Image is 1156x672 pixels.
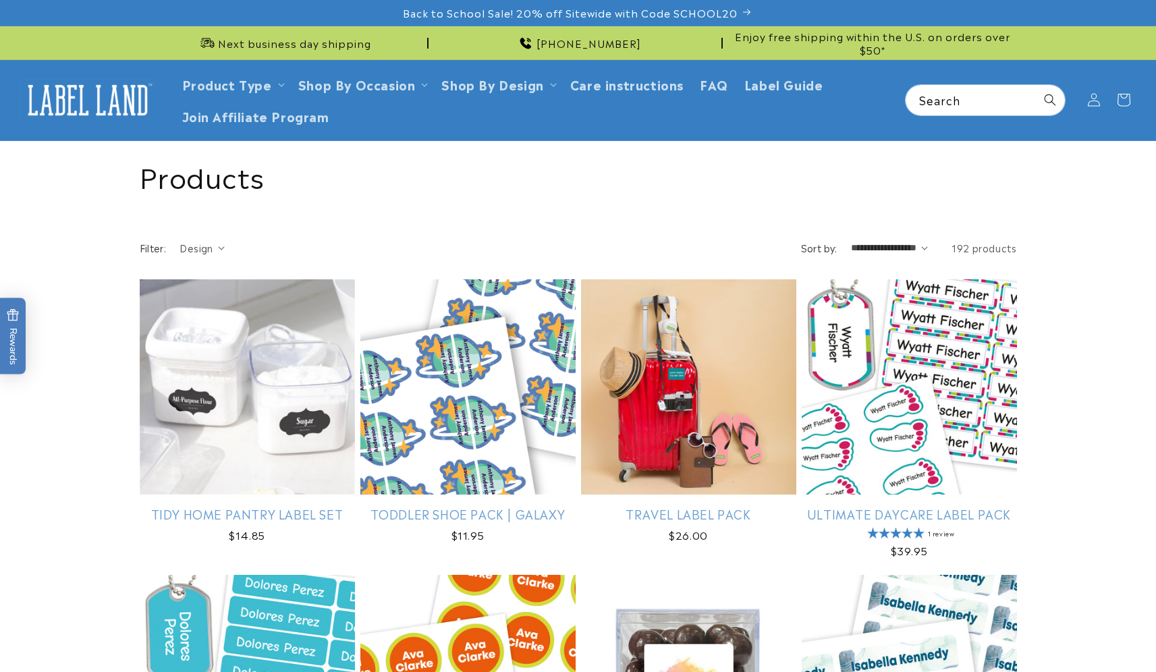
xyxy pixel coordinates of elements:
a: Join Affiliate Program [174,100,337,132]
label: Sort by: [801,241,837,254]
a: Label Land [16,74,161,126]
button: Search [1035,85,1065,115]
span: Back to School Sale! 20% off Sitewide with Code SCHOOL20 [403,6,738,20]
div: Announcement [434,26,723,59]
summary: Design (0 selected) [180,241,225,255]
a: Label Guide [736,68,831,100]
span: Next business day shipping [218,36,371,50]
a: Ultimate Daycare Label Pack [802,506,1017,522]
summary: Shop By Occasion [290,68,434,100]
span: 192 products [952,241,1016,254]
h2: Filter: [140,241,167,255]
a: FAQ [692,68,736,100]
span: Shop By Occasion [298,76,416,92]
span: Design [180,241,213,254]
img: Label Land [20,79,155,121]
summary: Shop By Design [433,68,561,100]
a: Travel Label Pack [581,506,796,522]
span: Enjoy free shipping within the U.S. on orders over $50* [728,30,1017,56]
div: Announcement [140,26,429,59]
a: Product Type [182,75,272,93]
h1: Products [140,158,1017,193]
span: FAQ [700,76,728,92]
iframe: Gorgias Floating Chat [873,609,1143,659]
span: Label Guide [744,76,823,92]
span: Join Affiliate Program [182,108,329,123]
a: Tidy Home Pantry Label Set [140,506,355,522]
summary: Product Type [174,68,290,100]
div: Announcement [728,26,1017,59]
a: Care instructions [562,68,692,100]
a: Toddler Shoe Pack | Galaxy [360,506,576,522]
a: Shop By Design [441,75,543,93]
span: Care instructions [570,76,684,92]
span: [PHONE_NUMBER] [536,36,641,50]
span: Rewards [7,309,20,365]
